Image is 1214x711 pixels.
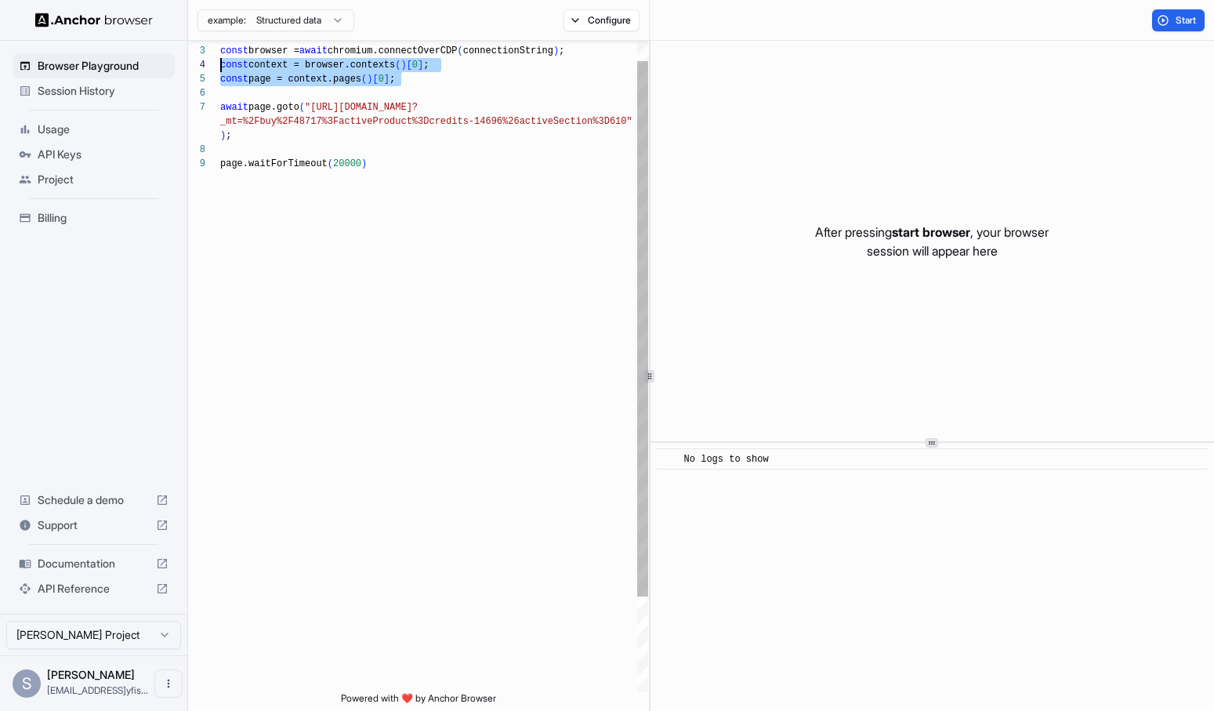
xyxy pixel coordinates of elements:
span: ) [367,74,372,85]
span: page.waitForTimeout [220,158,328,169]
span: Shuhao Zhang [47,668,135,681]
span: ) [553,45,559,56]
div: API Reference [13,576,175,601]
span: const [220,74,248,85]
img: Anchor Logo [35,13,153,27]
div: Usage [13,117,175,142]
div: 4 [188,58,205,72]
span: 0 [412,60,418,71]
span: ; [559,45,564,56]
span: chromium.connectOverCDP [328,45,458,56]
div: 3 [188,44,205,58]
span: ; [390,74,395,85]
span: shuhao@tinyfish.io [47,684,148,696]
span: ) [220,130,226,141]
div: Billing [13,205,175,230]
span: page = context.pages [248,74,361,85]
div: Support [13,513,175,538]
span: Project [38,172,169,187]
span: ; [423,60,429,71]
span: "[URL][DOMAIN_NAME]? [305,102,418,113]
div: Session History [13,78,175,103]
div: Documentation [13,551,175,576]
span: page.goto [248,102,299,113]
span: ( [328,158,333,169]
span: const [220,45,248,56]
span: 0 [379,74,384,85]
span: _mt=%2Fbuy%2F48717%3FactiveProduct%3Dcredits-14696 [220,116,502,127]
span: context = browser.contexts [248,60,395,71]
button: Configure [564,9,640,31]
span: ; [226,130,231,141]
div: Schedule a demo [13,488,175,513]
span: 20000 [333,158,361,169]
span: Billing [38,210,169,226]
span: example: [208,14,246,27]
div: 9 [188,157,205,171]
span: [ [407,60,412,71]
span: start browser [892,224,970,240]
span: ​ [665,452,672,467]
span: Browser Playground [38,58,169,74]
span: ( [361,74,367,85]
span: browser = [248,45,299,56]
span: No logs to show [684,454,769,465]
div: 8 [188,143,205,157]
span: ( [395,60,400,71]
span: Support [38,517,150,533]
span: Usage [38,122,169,137]
div: Browser Playground [13,53,175,78]
span: ) [361,158,367,169]
span: connectionString [463,45,553,56]
span: ( [457,45,462,56]
span: const [220,60,248,71]
span: Powered with ❤️ by Anchor Browser [341,692,496,711]
span: [ [372,74,378,85]
div: 5 [188,72,205,86]
button: Start [1152,9,1205,31]
span: Schedule a demo [38,492,150,508]
span: ( [299,102,305,113]
div: 7 [188,100,205,114]
span: Documentation [38,556,150,571]
span: await [299,45,328,56]
span: %26activeSection%3D610" [502,116,632,127]
span: Start [1176,14,1198,27]
div: S [13,669,41,698]
p: After pressing , your browser session will appear here [815,223,1049,260]
button: Open menu [154,669,183,698]
span: ] [384,74,390,85]
span: API Keys [38,147,169,162]
div: Project [13,167,175,192]
span: await [220,102,248,113]
span: ) [400,60,406,71]
span: API Reference [38,581,150,597]
div: 6 [188,86,205,100]
div: API Keys [13,142,175,167]
span: ] [418,60,423,71]
span: Session History [38,83,169,99]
